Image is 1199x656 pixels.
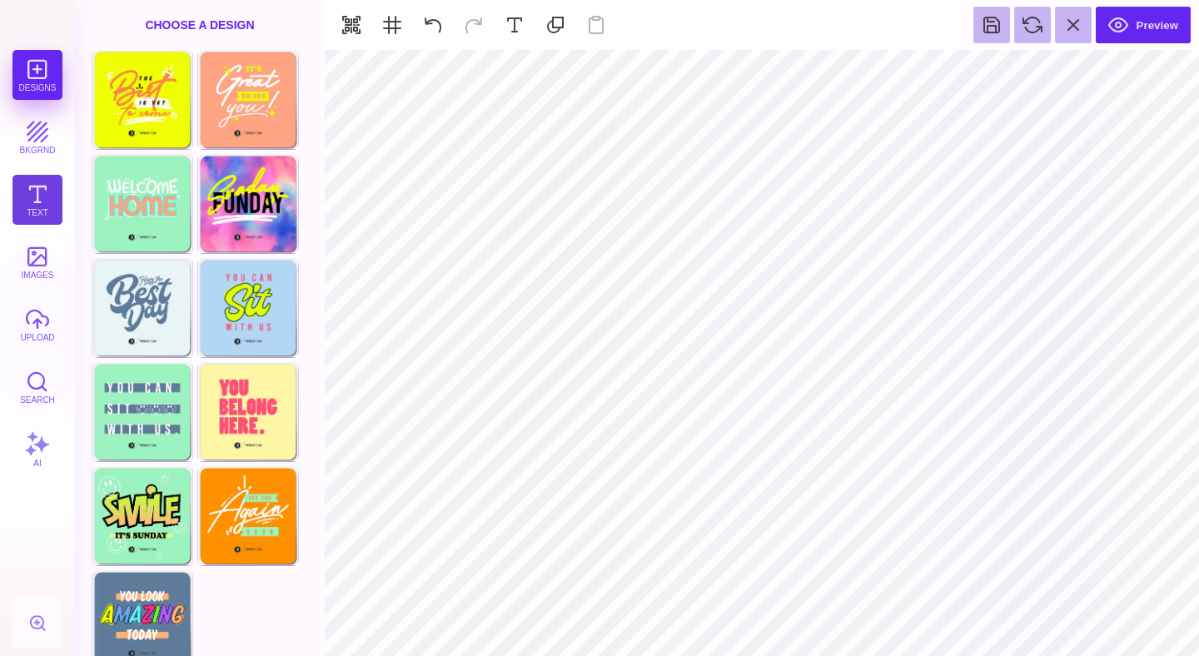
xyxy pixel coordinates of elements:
button: Text [12,175,62,225]
button: Search [12,362,62,412]
button: AI [12,425,62,475]
button: images [12,237,62,287]
button: Preview [1096,7,1191,43]
button: upload [12,300,62,350]
button: bkgrnd [12,112,62,162]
